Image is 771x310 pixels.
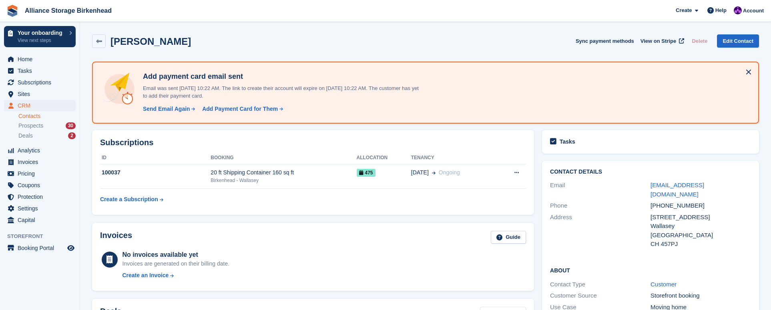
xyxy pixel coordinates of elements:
[550,291,651,300] div: Customer Source
[100,138,526,147] h2: Subscriptions
[102,72,137,106] img: add-payment-card-4dbda4983b697a7845d177d07a5d71e8a16f1ec00487972de202a45f1e8132f5.svg
[491,231,526,244] a: Guide
[18,122,43,130] span: Prospects
[140,72,420,81] h4: Add payment card email sent
[68,132,76,139] div: 2
[18,54,66,65] span: Home
[411,168,429,177] span: [DATE]
[357,152,411,164] th: Allocation
[211,177,356,184] div: Birkenhead - Wallasey
[550,169,751,175] h2: Contact Details
[651,281,677,288] a: Customer
[651,231,751,240] div: [GEOGRAPHIC_DATA]
[18,100,66,111] span: CRM
[18,242,66,254] span: Booking Portal
[18,132,76,140] a: Deals 2
[66,122,76,129] div: 30
[122,271,229,280] a: Create an Invoice
[550,181,651,199] div: Email
[576,34,634,48] button: Sync payment methods
[651,201,751,210] div: [PHONE_NUMBER]
[357,169,375,177] span: 475
[18,145,66,156] span: Analytics
[18,203,66,214] span: Settings
[18,37,65,44] p: View next steps
[651,182,704,198] a: [EMAIL_ADDRESS][DOMAIN_NAME]
[18,30,65,36] p: Your onboarding
[651,222,751,231] div: Wallasey
[18,122,76,130] a: Prospects 30
[110,36,191,47] h2: [PERSON_NAME]
[18,132,33,140] span: Deals
[18,191,66,202] span: Protection
[18,112,76,120] a: Contacts
[4,145,76,156] a: menu
[122,271,169,280] div: Create an Invoice
[4,88,76,100] a: menu
[100,231,132,244] h2: Invoices
[122,260,229,268] div: Invoices are generated on their billing date.
[100,192,163,207] a: Create a Subscription
[18,65,66,76] span: Tasks
[4,26,76,47] a: Your onboarding View next steps
[651,213,751,222] div: [STREET_ADDRESS]
[100,152,211,164] th: ID
[717,34,759,48] a: Edit Contact
[199,105,284,113] a: Add Payment Card for Them
[143,105,190,113] div: Send Email Again
[689,34,711,48] button: Delete
[211,152,356,164] th: Booking
[4,156,76,168] a: menu
[651,291,751,300] div: Storefront booking
[22,4,115,17] a: Alliance Storage Birkenhead
[4,54,76,65] a: menu
[439,169,460,176] span: Ongoing
[715,6,727,14] span: Help
[637,34,686,48] a: View on Stripe
[4,191,76,202] a: menu
[560,138,575,145] h2: Tasks
[4,242,76,254] a: menu
[550,213,651,249] div: Address
[411,152,497,164] th: Tenancy
[676,6,692,14] span: Create
[140,84,420,100] p: Email was sent [DATE] 10:22 AM. The link to create their account will expire on [DATE] 10:22 AM. ...
[18,156,66,168] span: Invoices
[18,77,66,88] span: Subscriptions
[4,180,76,191] a: menu
[18,88,66,100] span: Sites
[4,77,76,88] a: menu
[7,232,80,240] span: Storefront
[202,105,278,113] div: Add Payment Card for Them
[66,243,76,253] a: Preview store
[550,266,751,274] h2: About
[734,6,742,14] img: Romilly Norton
[743,7,764,15] span: Account
[122,250,229,260] div: No invoices available yet
[4,214,76,226] a: menu
[4,65,76,76] a: menu
[4,100,76,111] a: menu
[550,201,651,210] div: Phone
[4,203,76,214] a: menu
[640,37,676,45] span: View on Stripe
[550,280,651,289] div: Contact Type
[18,168,66,179] span: Pricing
[18,214,66,226] span: Capital
[6,5,18,17] img: stora-icon-8386f47178a22dfd0bd8f6a31ec36ba5ce8667c1dd55bd0f319d3a0aa187defe.svg
[100,195,158,204] div: Create a Subscription
[211,168,356,177] div: 20 ft Shipping Container 160 sq ft
[651,240,751,249] div: CH 457PJ
[100,168,211,177] div: 100037
[4,168,76,179] a: menu
[18,180,66,191] span: Coupons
